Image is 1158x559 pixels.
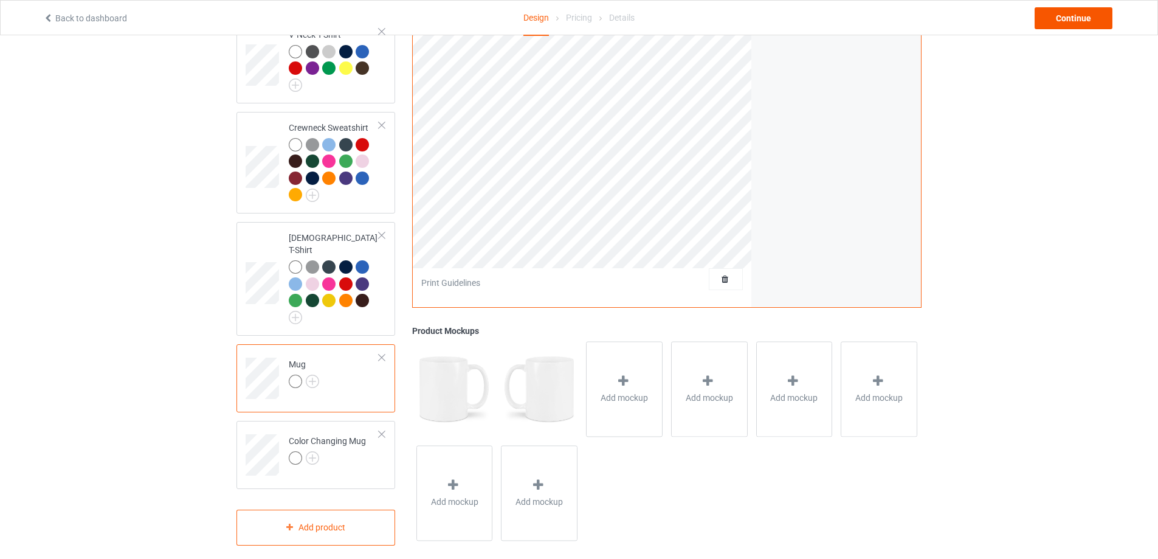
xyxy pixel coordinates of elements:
[501,341,577,436] img: regular.jpg
[421,277,480,289] div: Print Guidelines
[289,29,379,88] div: V-Neck T-Shirt
[306,189,319,202] img: svg+xml;base64,PD94bWwgdmVyc2lvbj0iMS4wIiBlbmNvZGluZz0iVVRGLTgiPz4KPHN2ZyB3aWR0aD0iMjJweCIgaGVpZ2...
[671,341,748,437] div: Add mockup
[770,392,818,404] span: Add mockup
[236,421,395,489] div: Color Changing Mug
[609,1,635,35] div: Details
[236,510,395,546] div: Add product
[412,325,922,337] div: Product Mockups
[43,13,127,23] a: Back to dashboard
[416,445,493,541] div: Add mockup
[236,18,395,103] div: V-Neck T-Shirt
[686,392,733,404] span: Add mockup
[523,1,549,36] div: Design
[289,435,366,464] div: Color Changing Mug
[306,375,319,388] img: svg+xml;base64,PD94bWwgdmVyc2lvbj0iMS4wIiBlbmNvZGluZz0iVVRGLTgiPz4KPHN2ZyB3aWR0aD0iMjJweCIgaGVpZ2...
[236,112,395,214] div: Crewneck Sweatshirt
[289,232,379,320] div: [DEMOGRAPHIC_DATA] T-Shirt
[515,496,563,508] span: Add mockup
[431,496,478,508] span: Add mockup
[601,392,648,404] span: Add mockup
[289,78,302,92] img: svg+xml;base64,PD94bWwgdmVyc2lvbj0iMS4wIiBlbmNvZGluZz0iVVRGLTgiPz4KPHN2ZyB3aWR0aD0iMjJweCIgaGVpZ2...
[289,358,319,387] div: Mug
[289,122,379,201] div: Crewneck Sweatshirt
[841,341,917,437] div: Add mockup
[756,341,833,437] div: Add mockup
[306,451,319,465] img: svg+xml;base64,PD94bWwgdmVyc2lvbj0iMS4wIiBlbmNvZGluZz0iVVRGLTgiPz4KPHN2ZyB3aWR0aD0iMjJweCIgaGVpZ2...
[1035,7,1112,29] div: Continue
[501,445,577,541] div: Add mockup
[236,222,395,336] div: [DEMOGRAPHIC_DATA] T-Shirt
[566,1,592,35] div: Pricing
[586,341,663,437] div: Add mockup
[855,392,903,404] span: Add mockup
[236,344,395,412] div: Mug
[289,311,302,324] img: svg+xml;base64,PD94bWwgdmVyc2lvbj0iMS4wIiBlbmNvZGluZz0iVVRGLTgiPz4KPHN2ZyB3aWR0aD0iMjJweCIgaGVpZ2...
[416,341,492,436] img: regular.jpg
